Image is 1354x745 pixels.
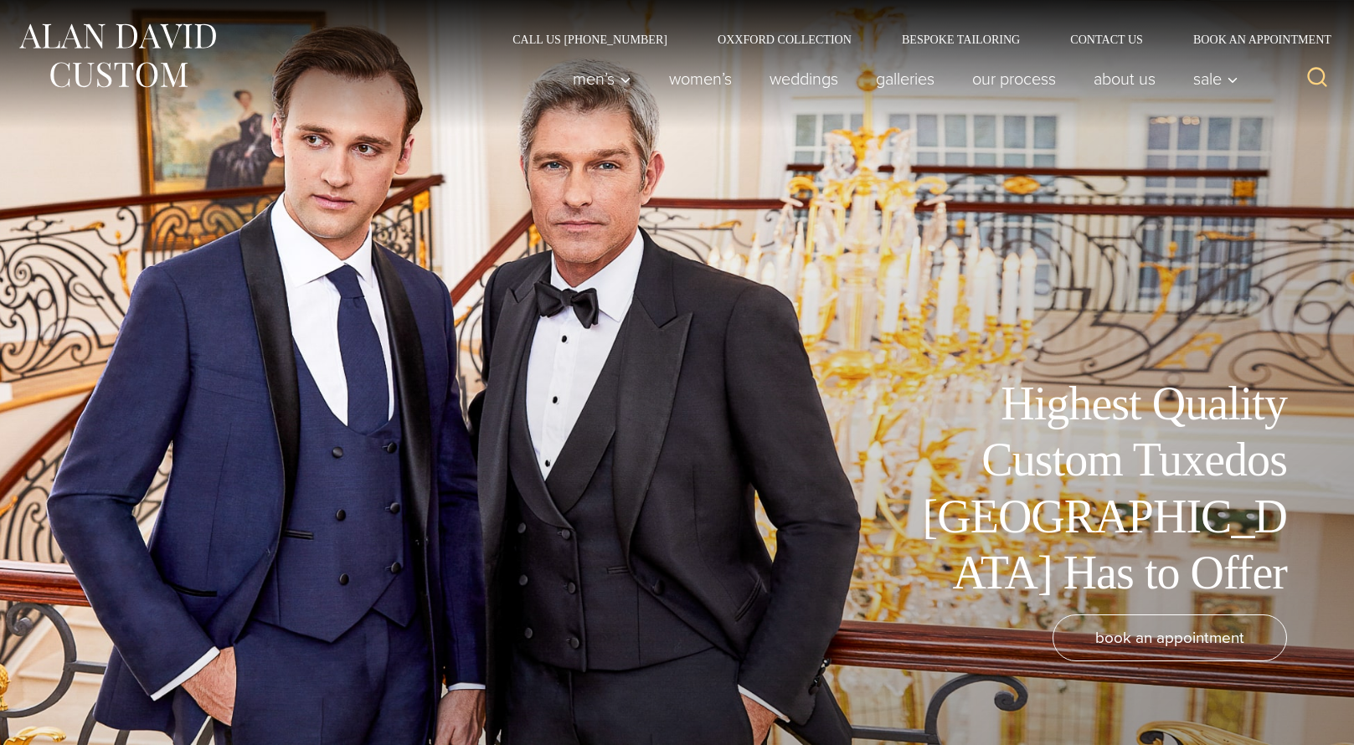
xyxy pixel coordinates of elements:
a: About Us [1075,62,1175,95]
nav: Primary Navigation [554,62,1248,95]
a: Book an Appointment [1168,33,1337,45]
span: Sale [1193,70,1238,87]
a: Our Process [954,62,1075,95]
a: Contact Us [1045,33,1168,45]
a: weddings [751,62,857,95]
a: Oxxford Collection [692,33,877,45]
h1: Highest Quality Custom Tuxedos [GEOGRAPHIC_DATA] Has to Offer [910,376,1287,601]
button: View Search Form [1297,59,1337,99]
span: Men’s [573,70,631,87]
a: Women’s [651,62,751,95]
span: book an appointment [1095,625,1244,650]
img: Alan David Custom [17,18,218,93]
a: Call Us [PHONE_NUMBER] [487,33,692,45]
nav: Secondary Navigation [487,33,1337,45]
a: book an appointment [1053,614,1287,661]
a: Bespoke Tailoring [877,33,1045,45]
a: Galleries [857,62,954,95]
